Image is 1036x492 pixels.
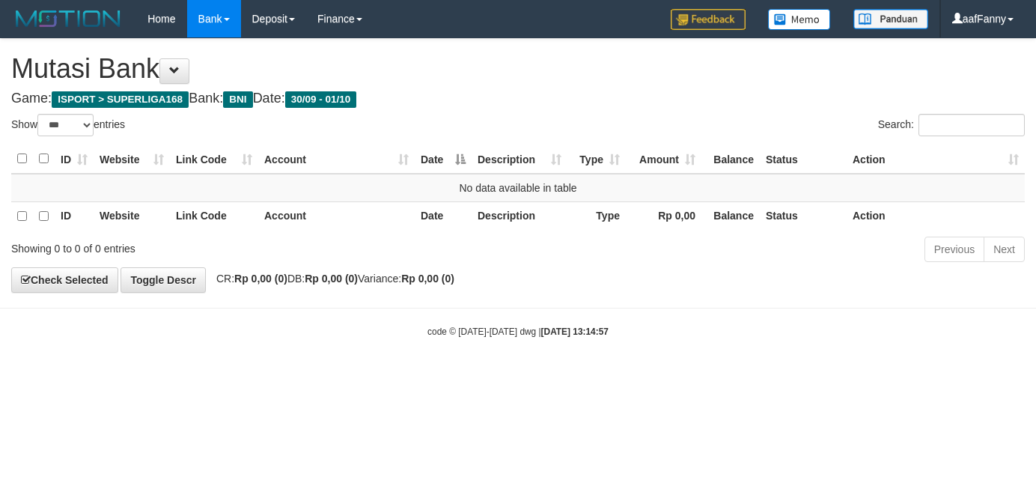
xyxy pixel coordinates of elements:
[768,9,831,30] img: Button%20Memo.svg
[847,201,1025,231] th: Action
[234,273,287,285] strong: Rp 0,00 (0)
[170,201,258,231] th: Link Code
[11,174,1025,202] td: No data available in table
[853,9,928,29] img: panduan.png
[427,327,609,337] small: code © [DATE]-[DATE] dwg |
[415,201,472,231] th: Date
[209,273,454,285] span: CR: DB: Variance:
[11,7,125,30] img: MOTION_logo.png
[170,145,258,174] th: Link Code: activate to sort column ascending
[701,145,760,174] th: Balance
[305,273,358,285] strong: Rp 0,00 (0)
[401,273,454,285] strong: Rp 0,00 (0)
[415,145,472,174] th: Date: activate to sort column descending
[626,145,701,174] th: Amount: activate to sort column ascending
[671,9,746,30] img: Feedback.jpg
[285,91,357,108] span: 30/09 - 01/10
[223,91,252,108] span: BNI
[701,201,760,231] th: Balance
[918,114,1025,136] input: Search:
[94,201,170,231] th: Website
[11,235,421,256] div: Showing 0 to 0 of 0 entries
[847,145,1025,174] th: Action: activate to sort column ascending
[760,201,847,231] th: Status
[626,201,701,231] th: Rp 0,00
[924,237,984,262] a: Previous
[11,91,1025,106] h4: Game: Bank: Date:
[258,145,415,174] th: Account: activate to sort column ascending
[541,327,609,337] strong: [DATE] 13:14:57
[760,145,847,174] th: Status
[472,201,567,231] th: Description
[55,201,94,231] th: ID
[11,114,125,136] label: Show entries
[94,145,170,174] th: Website: activate to sort column ascending
[11,54,1025,84] h1: Mutasi Bank
[37,114,94,136] select: Showentries
[11,267,118,293] a: Check Selected
[984,237,1025,262] a: Next
[472,145,567,174] th: Description: activate to sort column ascending
[878,114,1025,136] label: Search:
[121,267,206,293] a: Toggle Descr
[52,91,189,108] span: ISPORT > SUPERLIGA168
[567,145,626,174] th: Type: activate to sort column ascending
[55,145,94,174] th: ID: activate to sort column ascending
[567,201,626,231] th: Type
[258,201,415,231] th: Account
